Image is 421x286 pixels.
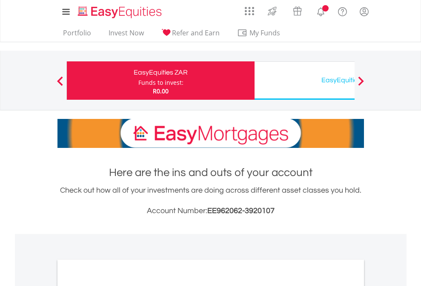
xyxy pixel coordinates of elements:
[207,207,275,215] span: EE962062-3920107
[172,28,220,38] span: Refer and Earn
[57,119,364,148] img: EasyMortage Promotion Banner
[310,2,332,19] a: Notifications
[52,81,69,89] button: Previous
[105,29,147,42] a: Invest Now
[245,6,254,16] img: grid-menu-icon.svg
[239,2,260,16] a: AppsGrid
[158,29,223,42] a: Refer and Earn
[74,2,165,19] a: Home page
[57,185,364,217] div: Check out how all of your investments are doing across different asset classes you hold.
[352,81,369,89] button: Next
[138,78,183,87] div: Funds to invest:
[60,29,95,42] a: Portfolio
[285,2,310,18] a: Vouchers
[290,4,304,18] img: vouchers-v2.svg
[332,2,353,19] a: FAQ's and Support
[72,66,249,78] div: EasyEquities ZAR
[153,87,169,95] span: R0.00
[353,2,375,21] a: My Profile
[76,5,165,19] img: EasyEquities_Logo.png
[237,27,293,38] span: My Funds
[57,165,364,180] h1: Here are the ins and outs of your account
[265,4,279,18] img: thrive-v2.svg
[57,205,364,217] h3: Account Number:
